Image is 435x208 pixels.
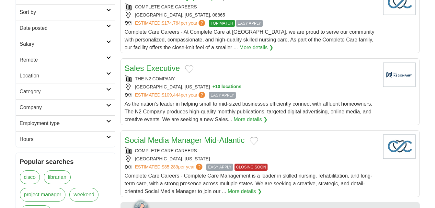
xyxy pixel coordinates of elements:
[162,92,180,98] span: $109,444
[209,92,235,99] span: EASY APPLY
[162,164,178,169] span: $85,289
[20,135,106,143] h2: Hours
[196,164,202,170] span: ?
[20,188,66,202] a: project manager
[162,20,180,26] span: $174,764
[185,65,193,73] button: Add to favorite jobs
[125,156,378,162] div: [GEOGRAPHIC_DATA], [US_STATE]
[234,116,268,123] a: More details ❯
[125,147,378,154] div: COMPLETE CARE CAREERS
[125,75,378,82] div: THE N2 COMPANY
[212,84,215,90] span: +
[125,101,372,122] span: As the nation’s leader in helping small to mid-sized businesses efficiently connect with affluent...
[212,84,241,90] button: +10 locations
[228,188,262,195] a: More details ❯
[383,63,416,87] img: Company logo
[20,40,106,48] h2: Salary
[69,188,98,202] a: weekend
[20,8,106,16] h2: Sort by
[16,4,115,20] a: Sort by
[20,104,106,111] h2: Company
[20,88,106,96] h2: Category
[199,92,205,98] span: ?
[236,20,263,27] span: EASY APPLY
[44,170,71,184] a: librarian
[125,84,378,90] div: [GEOGRAPHIC_DATA], [US_STATE]
[135,20,207,27] a: ESTIMATED:$174,764per year?
[125,12,378,18] div: [GEOGRAPHIC_DATA], [US_STATE], 08865
[16,84,115,99] a: Category
[16,115,115,131] a: Employment type
[235,164,268,171] span: CLOSING SOON
[20,170,40,184] a: cisco
[20,72,106,80] h2: Location
[16,131,115,147] a: Hours
[206,164,233,171] span: EASY APPLY
[20,157,111,167] h2: Popular searches
[125,4,378,10] div: COMPLETE CARE CAREERS
[125,173,372,194] span: Complete Care Careers - Complete Care Management is a leader in skilled nursing, rehabilitation, ...
[16,20,115,36] a: Date posted
[239,44,273,52] a: More details ❯
[383,134,416,159] img: Company logo
[199,20,205,26] span: ?
[16,52,115,68] a: Remote
[20,120,106,127] h2: Employment type
[125,136,245,144] a: Social Media Manager Mid-Atlantic
[135,164,204,171] a: ESTIMATED:$85,289per year?
[125,29,374,50] span: Complete Care Careers - At Complete Care at [GEOGRAPHIC_DATA], we are proud to serve our communit...
[16,36,115,52] a: Salary
[125,64,180,73] a: Sales Executive
[16,68,115,84] a: Location
[209,20,235,27] span: TOP MATCH
[135,92,207,99] a: ESTIMATED:$109,444per year?
[16,99,115,115] a: Company
[20,24,106,32] h2: Date posted
[250,137,258,145] button: Add to favorite jobs
[20,56,106,64] h2: Remote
